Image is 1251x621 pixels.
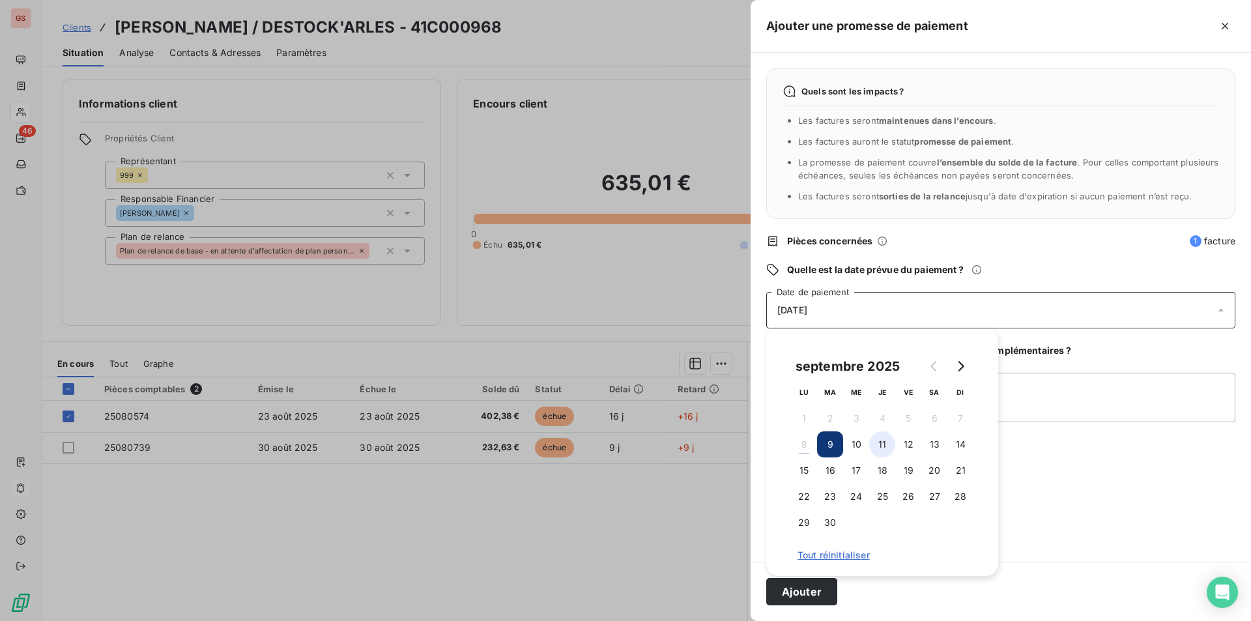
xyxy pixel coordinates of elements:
button: 30 [817,510,843,536]
span: 1 [1190,235,1201,247]
button: 3 [843,405,869,431]
span: La promesse de paiement couvre . Pour celles comportant plusieurs échéances, seules les échéances... [798,157,1219,181]
button: 21 [947,457,973,484]
h5: Ajouter une promesse de paiement [766,17,968,35]
th: jeudi [869,379,895,405]
span: l’ensemble du solde de la facture [937,157,1078,167]
button: 11 [869,431,895,457]
span: maintenues dans l’encours [879,115,994,126]
button: 12 [895,431,921,457]
button: 17 [843,457,869,484]
button: 10 [843,431,869,457]
span: Quels sont les impacts ? [801,86,904,96]
button: 6 [921,405,947,431]
div: Open Intercom Messenger [1207,577,1238,608]
button: 8 [791,431,817,457]
button: 27 [921,484,947,510]
span: sorties de la relance [879,191,966,201]
button: Go to next month [947,353,973,379]
button: 2 [817,405,843,431]
button: 1 [791,405,817,431]
span: [DATE] [777,305,807,315]
span: Quelle est la date prévue du paiement ? [787,263,964,276]
span: Pièces concernées [787,235,873,248]
button: 9 [817,431,843,457]
button: 19 [895,457,921,484]
button: 20 [921,457,947,484]
button: 5 [895,405,921,431]
div: septembre 2025 [791,356,904,377]
span: facture [1190,235,1235,248]
button: 18 [869,457,895,484]
th: samedi [921,379,947,405]
th: lundi [791,379,817,405]
button: 14 [947,431,973,457]
button: 16 [817,457,843,484]
th: dimanche [947,379,973,405]
button: 13 [921,431,947,457]
th: vendredi [895,379,921,405]
button: 26 [895,484,921,510]
span: Les factures seront . [798,115,996,126]
button: 24 [843,484,869,510]
button: 7 [947,405,973,431]
span: Tout réinitialiser [798,550,967,560]
button: 4 [869,405,895,431]
button: 29 [791,510,817,536]
button: 25 [869,484,895,510]
span: Les factures auront le statut . [798,136,1014,147]
button: 15 [791,457,817,484]
th: mardi [817,379,843,405]
button: Ajouter [766,578,837,605]
span: Les factures seront jusqu'à date d'expiration si aucun paiement n’est reçu. [798,191,1192,201]
button: Go to previous month [921,353,947,379]
button: 28 [947,484,973,510]
th: mercredi [843,379,869,405]
button: 22 [791,484,817,510]
span: promesse de paiement [914,136,1011,147]
button: 23 [817,484,843,510]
